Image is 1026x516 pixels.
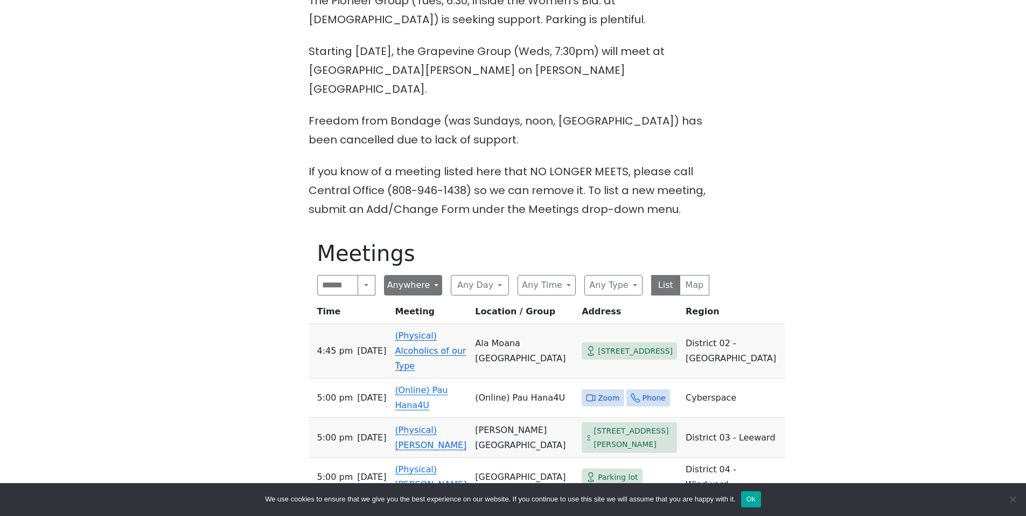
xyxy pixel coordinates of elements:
[643,391,666,405] span: Phone
[265,494,735,505] span: We use cookies to ensure that we give you the best experience on our website. If you continue to ...
[471,379,577,418] td: (Online) Pau Hana4U
[584,275,643,295] button: Any Type
[680,275,709,295] button: Map
[451,275,509,295] button: Any Day
[681,304,785,324] th: Region
[471,324,577,379] td: Ala Moana [GEOGRAPHIC_DATA]
[317,430,353,445] span: 5:00 PM
[317,470,353,485] span: 5:00 PM
[598,345,673,358] span: [STREET_ADDRESS]
[395,385,448,410] a: (Online) Pau Hana4U
[598,391,619,405] span: Zoom
[357,343,386,359] span: [DATE]
[317,390,353,405] span: 5:00 PM
[518,275,576,295] button: Any Time
[1007,494,1018,505] span: No
[317,275,359,295] input: Search
[309,42,718,99] p: Starting [DATE], the Grapevine Group (Weds, 7:30pm) will meet at [GEOGRAPHIC_DATA][PERSON_NAME] o...
[471,418,577,458] td: [PERSON_NAME][GEOGRAPHIC_DATA]
[384,275,442,295] button: Anywhere
[741,491,761,507] button: Ok
[594,424,673,451] span: [STREET_ADDRESS][PERSON_NAME]
[471,304,577,324] th: Location / Group
[395,425,466,450] a: (Physical) [PERSON_NAME]
[681,324,785,379] td: District 02 - [GEOGRAPHIC_DATA]
[651,275,681,295] button: List
[577,304,681,324] th: Address
[390,304,471,324] th: Meeting
[309,162,718,219] p: If you know of a meeting listed here that NO LONGER MEETS, please call Central Office (808-946-14...
[357,430,386,445] span: [DATE]
[357,470,386,485] span: [DATE]
[681,418,785,458] td: District 03 - Leeward
[357,390,386,405] span: [DATE]
[471,458,577,497] td: [GEOGRAPHIC_DATA]
[309,304,391,324] th: Time
[309,112,718,149] p: Freedom from Bondage (was Sundays, noon, [GEOGRAPHIC_DATA]) has been cancelled due to lack of sup...
[317,240,709,266] h1: Meetings
[317,343,353,359] span: 4:45 PM
[395,464,466,490] a: (Physical) [PERSON_NAME]
[395,331,466,371] a: (Physical) Alcoholics of our Type
[681,379,785,418] td: Cyberspace
[598,471,638,484] span: Parking lot
[358,275,375,295] button: Search
[681,458,785,497] td: District 04 - Windward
